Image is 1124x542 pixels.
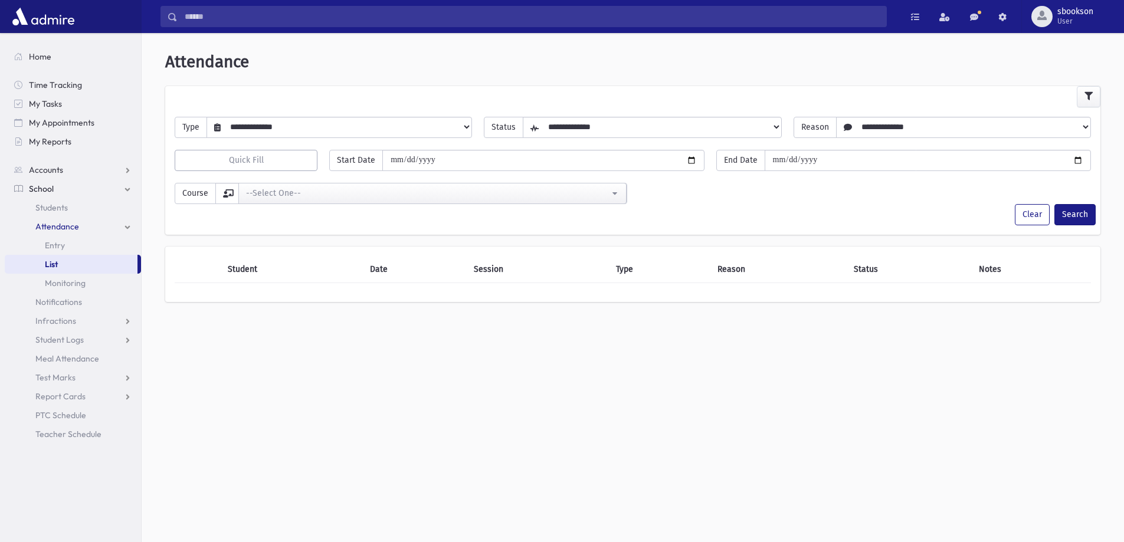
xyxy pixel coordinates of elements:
a: My Tasks [5,94,141,113]
span: Students [35,202,68,213]
a: Monitoring [5,274,141,293]
span: Start Date [329,150,383,171]
button: --Select One-- [238,183,627,204]
input: Search [178,6,886,27]
span: User [1057,17,1093,26]
a: Attendance [5,217,141,236]
span: Student Logs [35,334,84,345]
th: Status [847,256,972,283]
th: Type [609,256,711,283]
button: Search [1054,204,1096,225]
button: Quick Fill [175,150,317,171]
span: Attendance [35,221,79,232]
a: Student Logs [5,330,141,349]
th: Notes [972,256,1091,283]
th: Reason [710,256,847,283]
img: AdmirePro [9,5,77,28]
span: Teacher Schedule [35,429,101,439]
a: PTC Schedule [5,406,141,425]
span: Report Cards [35,391,86,402]
span: Monitoring [45,278,86,288]
span: Quick Fill [229,155,264,165]
span: Course [175,183,216,204]
span: Infractions [35,316,76,326]
span: sbookson [1057,7,1093,17]
a: Home [5,47,141,66]
span: Accounts [29,165,63,175]
span: My Reports [29,136,71,147]
span: Home [29,51,51,62]
th: Student [221,256,363,283]
span: My Tasks [29,98,62,109]
div: --Select One-- [246,187,609,199]
span: PTC Schedule [35,410,86,421]
a: Infractions [5,311,141,330]
a: School [5,179,141,198]
a: Notifications [5,293,141,311]
a: Students [5,198,141,217]
th: Session [467,256,609,283]
span: My Appointments [29,117,94,128]
a: Entry [5,236,141,255]
span: Meal Attendance [35,353,99,364]
span: Entry [45,240,65,251]
a: My Reports [5,132,141,151]
th: Date [363,256,467,283]
a: Accounts [5,160,141,179]
span: End Date [716,150,765,171]
a: Meal Attendance [5,349,141,368]
span: School [29,183,54,194]
span: Type [175,117,207,138]
span: Attendance [165,52,249,71]
span: List [45,259,58,270]
a: My Appointments [5,113,141,132]
a: Report Cards [5,387,141,406]
a: List [5,255,137,274]
span: Test Marks [35,372,76,383]
span: Reason [794,117,837,138]
a: Time Tracking [5,75,141,94]
span: Status [484,117,523,138]
a: Test Marks [5,368,141,387]
a: Teacher Schedule [5,425,141,444]
span: Notifications [35,297,82,307]
span: Time Tracking [29,80,82,90]
button: Clear [1015,204,1050,225]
